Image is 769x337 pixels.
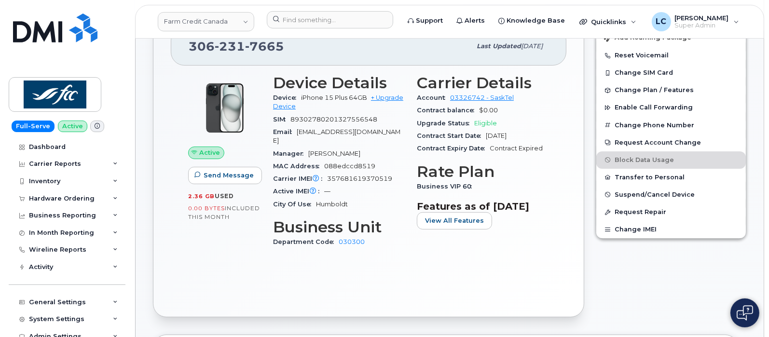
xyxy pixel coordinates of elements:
[417,163,549,180] h3: Rate Plan
[273,74,405,92] h3: Device Details
[417,120,474,127] span: Upgrade Status
[273,116,290,123] span: SIM
[596,186,746,203] button: Suspend/Cancel Device
[245,39,284,54] span: 7665
[675,14,729,22] span: [PERSON_NAME]
[196,79,254,137] img: iPhone_15_Black.png
[316,201,348,208] span: Humboldt
[324,188,330,195] span: —
[596,81,746,99] button: Change Plan / Features
[417,74,549,92] h3: Carrier Details
[324,162,375,170] span: 088edccd8519
[615,191,695,198] span: Suspend/Cancel Device
[474,120,497,127] span: Eligible
[273,175,327,182] span: Carrier IMEI
[267,11,393,28] input: Find something...
[675,22,729,29] span: Super Admin
[596,151,746,169] button: Block Data Usage
[596,47,746,64] button: Reset Voicemail
[573,12,643,31] div: Quicklinks
[417,183,477,190] span: Business VIP 60
[416,16,443,26] span: Support
[490,145,543,152] span: Contract Expired
[596,64,746,81] button: Change SIM Card
[450,94,514,101] a: 03326742 - SaskTel
[188,193,215,200] span: 2.36 GB
[273,188,324,195] span: Active IMEI
[737,305,753,321] img: Open chat
[477,42,521,50] span: Last updated
[301,94,367,101] span: iPhone 15 Plus 64GB
[273,150,308,157] span: Manager
[327,175,392,182] span: 357681619370519
[450,11,492,30] a: Alerts
[188,205,225,212] span: 0.00 Bytes
[308,150,360,157] span: [PERSON_NAME]
[417,132,486,139] span: Contract Start Date
[189,39,284,54] span: 306
[645,12,746,31] div: Logan Cole
[486,132,507,139] span: [DATE]
[417,145,490,152] span: Contract Expiry Date
[596,134,746,151] button: Request Account Change
[215,192,234,200] span: used
[290,116,377,123] span: 89302780201327556548
[596,221,746,238] button: Change IMEI
[199,148,220,157] span: Active
[273,218,405,236] h3: Business Unit
[204,171,254,180] span: Send Message
[507,16,565,26] span: Knowledge Base
[615,104,693,111] span: Enable Call Forwarding
[273,94,301,101] span: Device
[596,203,746,221] button: Request Repair
[273,128,400,144] span: [EMAIL_ADDRESS][DOMAIN_NAME]
[215,39,245,54] span: 231
[417,94,450,101] span: Account
[596,169,746,186] button: Transfer to Personal
[656,16,667,27] span: LC
[273,238,339,245] span: Department Code
[425,216,484,225] span: View All Features
[465,16,485,26] span: Alerts
[273,162,324,170] span: MAC Address
[479,107,498,114] span: $0.00
[615,87,694,94] span: Change Plan / Features
[417,107,479,114] span: Contract balance
[596,117,746,134] button: Change Phone Number
[417,212,492,229] button: View All Features
[492,11,572,30] a: Knowledge Base
[591,18,626,26] span: Quicklinks
[417,201,549,212] h3: Features as of [DATE]
[188,167,262,184] button: Send Message
[273,201,316,208] span: City Of Use
[339,238,365,245] a: 030300
[521,42,543,50] span: [DATE]
[401,11,450,30] a: Support
[158,12,254,31] a: Farm Credit Canada
[273,128,297,135] span: Email
[596,99,746,116] button: Enable Call Forwarding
